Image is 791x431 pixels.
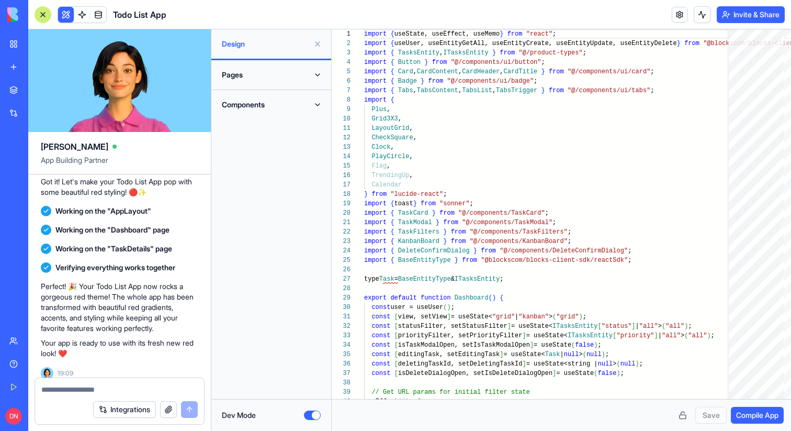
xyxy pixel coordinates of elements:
span: "@/components/TaskCard" [458,209,545,217]
span: } [500,30,503,38]
span: "grid" [556,313,579,321]
span: "@/product-types" [518,49,582,57]
span: Compile App [736,410,778,421]
span: ] [507,323,511,330]
span: ; [552,219,556,226]
span: , [439,49,443,57]
div: 30 [332,303,351,312]
span: ] [530,341,534,349]
span: TrendingUp [371,172,409,179]
span: { [390,257,394,264]
span: function [421,294,451,302]
span: ; [650,87,654,94]
span: | [658,332,662,339]
span: const [371,323,390,330]
span: from [432,59,447,66]
span: ; [598,341,602,349]
span: const [371,360,390,368]
span: ; [451,304,455,311]
span: CardHeader [462,68,500,75]
span: from [421,200,436,207]
span: from [443,219,458,226]
span: ] [631,323,635,330]
span: const [371,313,390,321]
span: , [387,162,390,170]
span: Working on the "TaskDetails" page [55,244,172,254]
span: } [473,247,477,255]
span: = useState< [503,351,545,358]
div: 22 [332,227,351,237]
span: null [564,351,579,358]
div: 33 [332,331,351,340]
span: ] [500,351,503,358]
div: 24 [332,246,351,256]
span: from [549,68,564,75]
span: [ [394,341,398,349]
div: 16 [332,171,351,180]
span: ) [602,351,605,358]
span: = useState [534,341,571,349]
span: CardContent [417,68,458,75]
span: ; [583,49,586,57]
span: ) [684,323,688,330]
button: Integrations [93,401,156,418]
span: null [586,351,602,358]
span: from [507,30,523,38]
div: 8 [332,95,351,105]
span: ( [684,332,688,339]
span: { [390,96,394,104]
p: Your app is ready to use with its fresh new red look! ❤️ [41,338,198,359]
span: "@/components/ui/badge" [447,78,534,85]
span: "priority" [617,332,654,339]
span: ; [711,332,715,339]
span: } [492,49,496,57]
span: import [364,238,387,245]
span: TaskFilters [398,228,439,236]
div: 15 [332,161,351,171]
div: 12 [332,133,351,142]
span: , [500,68,503,75]
span: } [677,40,681,47]
span: "all" [662,332,681,339]
span: ( [617,360,620,368]
span: | [560,351,564,358]
span: CardTitle [503,68,537,75]
span: > [681,332,684,339]
span: editingTask, setEditingTask [398,351,500,358]
span: TasksEntity [398,49,439,57]
span: const [371,332,390,339]
span: ( [594,370,597,377]
span: , [390,143,394,151]
span: from [549,87,564,94]
span: type [364,275,379,283]
span: = useState< [511,323,552,330]
span: import [364,228,387,236]
span: , [409,172,413,179]
span: "all" [665,323,684,330]
span: "kanban" [518,313,549,321]
span: TaskCard [398,209,428,217]
span: { [390,200,394,207]
span: > [658,323,662,330]
span: from [371,191,387,198]
span: default [390,294,416,302]
span: KanbanBoard [398,238,439,245]
span: ; [552,30,556,38]
span: import [364,68,387,75]
span: import [364,87,387,94]
span: "@/components/KanbanBoard" [470,238,568,245]
span: , [413,134,417,141]
span: isTaskModalOpen, setIsTaskModalOpen [398,341,530,349]
span: ; [545,209,549,217]
span: ; [583,313,586,321]
span: user = useUser [390,304,443,311]
span: false [575,341,594,349]
span: import [364,59,387,66]
span: ) [707,332,710,339]
img: Ella_00000_wcx2te.png [41,367,53,380]
img: logo [7,7,72,22]
span: ; [628,247,631,255]
span: ( [552,313,556,321]
div: 35 [332,350,351,359]
span: "@/components/TaskModal" [462,219,552,226]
